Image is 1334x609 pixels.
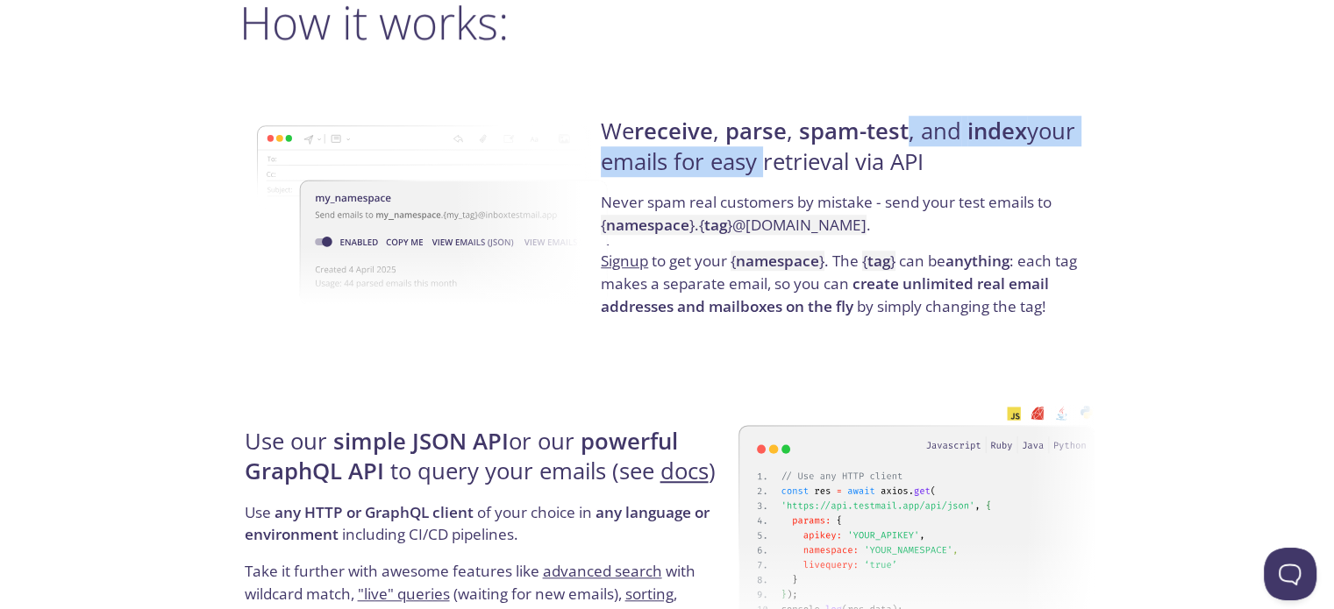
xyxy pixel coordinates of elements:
a: advanced search [543,561,662,581]
a: "live" queries [358,584,450,604]
img: namespace-image [257,76,614,353]
strong: any language or environment [245,502,710,545]
code: { } . { } @[DOMAIN_NAME] [601,215,867,235]
a: sorting [625,584,674,604]
strong: powerful GraphQL API [245,426,678,486]
strong: namespace [606,215,689,235]
p: Use of your choice in including CI/CD pipelines. [245,501,733,560]
strong: tag [867,251,890,271]
strong: anything [945,251,1009,271]
strong: namespace [736,251,819,271]
strong: parse [725,116,787,146]
strong: tag [704,215,727,235]
strong: spam-test [799,116,909,146]
strong: index [967,116,1027,146]
iframe: Help Scout Beacon - Open [1264,548,1316,600]
code: { } [731,251,824,271]
strong: simple JSON API [333,426,509,457]
p: Never spam real customers by mistake - send your test emails to . [601,191,1089,250]
strong: create unlimited real email addresses and mailboxes on the fly [601,273,1049,316]
a: docs [660,456,709,486]
a: Signup [601,251,648,271]
h4: We , , , and your emails for easy retrieval via API [601,117,1089,191]
strong: receive [634,116,713,146]
p: to get your . The can be : each tag makes a separate email, so you can by simply changing the tag! [601,250,1089,317]
code: { } [862,251,895,271]
h4: Use our or our to query your emails (see ) [245,427,733,501]
strong: any HTTP or GraphQL client [275,502,474,522]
